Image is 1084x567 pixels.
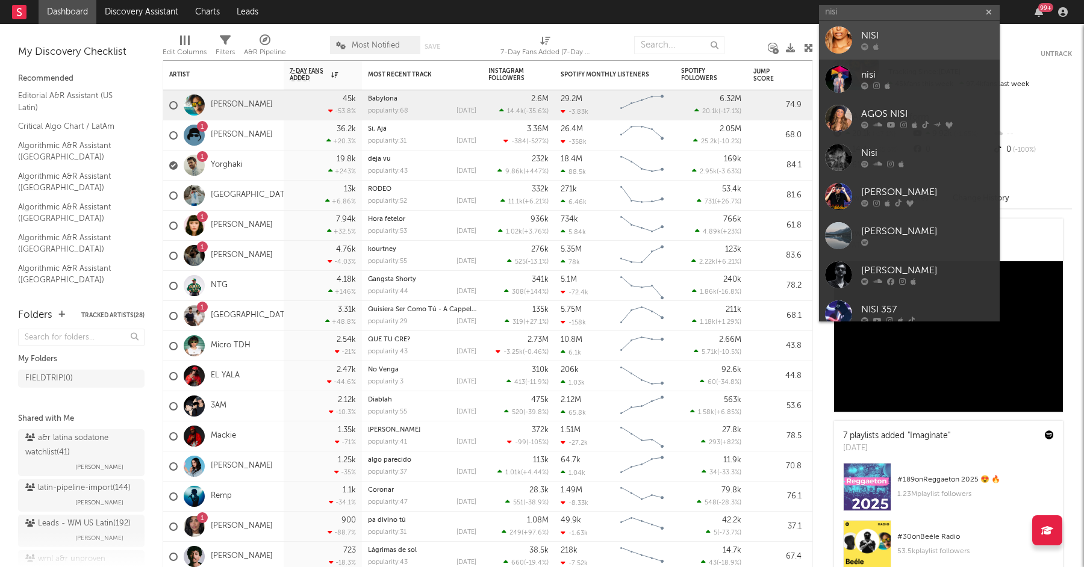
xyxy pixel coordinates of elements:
div: 78.5 [753,429,802,444]
a: Hora fetelor [368,216,405,223]
a: Babylona [368,96,397,102]
div: ( ) [692,167,741,175]
a: NISI 357 [819,294,1000,333]
div: +32.5 % [327,228,356,235]
div: popularity: 31 [368,138,406,144]
div: ( ) [695,228,741,235]
div: [DATE] [456,138,476,144]
div: [DATE] [456,379,476,385]
div: Most Recent Track [368,71,458,78]
input: Search... [634,36,724,54]
div: 211k [726,306,741,314]
div: 332k [532,185,549,193]
div: ( ) [504,408,549,416]
div: Si, Ajá [368,126,476,132]
div: [DATE] [456,318,476,325]
div: +20.3 % [326,137,356,145]
div: ( ) [693,137,741,145]
div: Edit Columns [163,30,207,65]
a: No Venga [368,367,399,373]
div: Nisi [861,146,994,161]
div: 99 + [1038,3,1053,12]
a: nisi [819,60,1000,99]
div: NISI 357 [861,303,994,317]
a: Gangsta Shorty [368,276,416,283]
div: Leads - WM US Latin ( 192 ) [25,516,131,531]
div: popularity: 68 [368,108,408,114]
div: ( ) [507,258,549,265]
span: 731 [705,199,715,205]
div: [PERSON_NAME] [861,225,994,239]
div: [PERSON_NAME] [861,264,994,278]
div: 2.12M [561,396,581,404]
div: ( ) [504,288,549,296]
div: 6.46k [561,198,587,206]
a: FIELDTRIP(0) [18,370,145,388]
div: 2.47k [337,366,356,374]
span: [PERSON_NAME] [75,495,123,510]
a: Si, Ajá [368,126,387,132]
a: kourtney [368,246,396,253]
div: QUÉ TÚ CRÉ? [368,336,476,343]
div: A&R Pipeline [244,45,286,60]
div: popularity: 43 [368,168,408,175]
div: popularity: 3 [368,379,403,385]
div: 4.76k [336,246,356,253]
div: popularity: 43 [368,349,408,355]
div: 3.36M [527,125,549,133]
span: 60 [708,379,716,386]
a: [PERSON_NAME] [819,255,1000,294]
button: Tracked Artists(28) [81,312,145,318]
a: algo parecido [368,457,411,463]
span: 525 [515,259,526,265]
a: Editorial A&R Assistant (US Latin) [18,89,132,114]
svg: Chart title [615,421,669,451]
div: 206k [561,366,579,374]
a: [PERSON_NAME] [368,427,420,433]
a: #189onReggaeton 2025 😍 🔥1.23Mplaylist followers [834,463,1063,520]
div: 84.1 [753,158,802,173]
span: -527 % [528,138,547,145]
div: Instagram Followers [488,67,531,82]
span: -11.9 % [527,379,547,386]
span: 11.1k [508,199,523,205]
span: +3.76 % [524,229,547,235]
div: A&R Pipeline [244,30,286,65]
input: Search for folders... [18,329,145,346]
div: 68.0 [753,128,802,143]
div: ( ) [498,228,549,235]
div: ( ) [503,137,549,145]
div: 53.4k [722,185,741,193]
div: Diablah [368,397,476,403]
div: ( ) [690,408,741,416]
div: -3.83k [561,108,588,116]
div: Recommended [18,72,145,86]
div: [DATE] [456,409,476,415]
button: Untrack [1041,48,1072,60]
a: QUÉ TÚ CRÉ? [368,336,410,343]
div: 13k [344,185,356,193]
a: [PERSON_NAME] [211,461,273,471]
div: [DATE] [456,228,476,235]
div: deja vu [368,156,476,163]
span: -16.8 % [718,289,740,296]
a: 3AM [211,401,226,411]
div: ( ) [505,318,549,326]
div: NISI [861,29,994,43]
input: Search for artists [819,5,1000,20]
span: 520 [512,409,523,416]
div: 10.8M [561,336,582,344]
span: 2.22k [699,259,715,265]
div: Gangsta Shorty [368,276,476,283]
span: 5.71k [702,349,717,356]
div: 372k [532,426,549,434]
div: [DATE] [456,288,476,295]
div: 78.2 [753,279,802,293]
div: 7-Day Fans Added (7-Day Fans Added) [500,30,591,65]
div: a&r latina sodatone watchlist ( 41 ) [25,431,134,460]
div: Filters [216,30,235,65]
div: ( ) [692,318,741,326]
div: 74.9 [753,98,802,113]
a: [PERSON_NAME] [211,130,273,140]
svg: Chart title [615,150,669,181]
